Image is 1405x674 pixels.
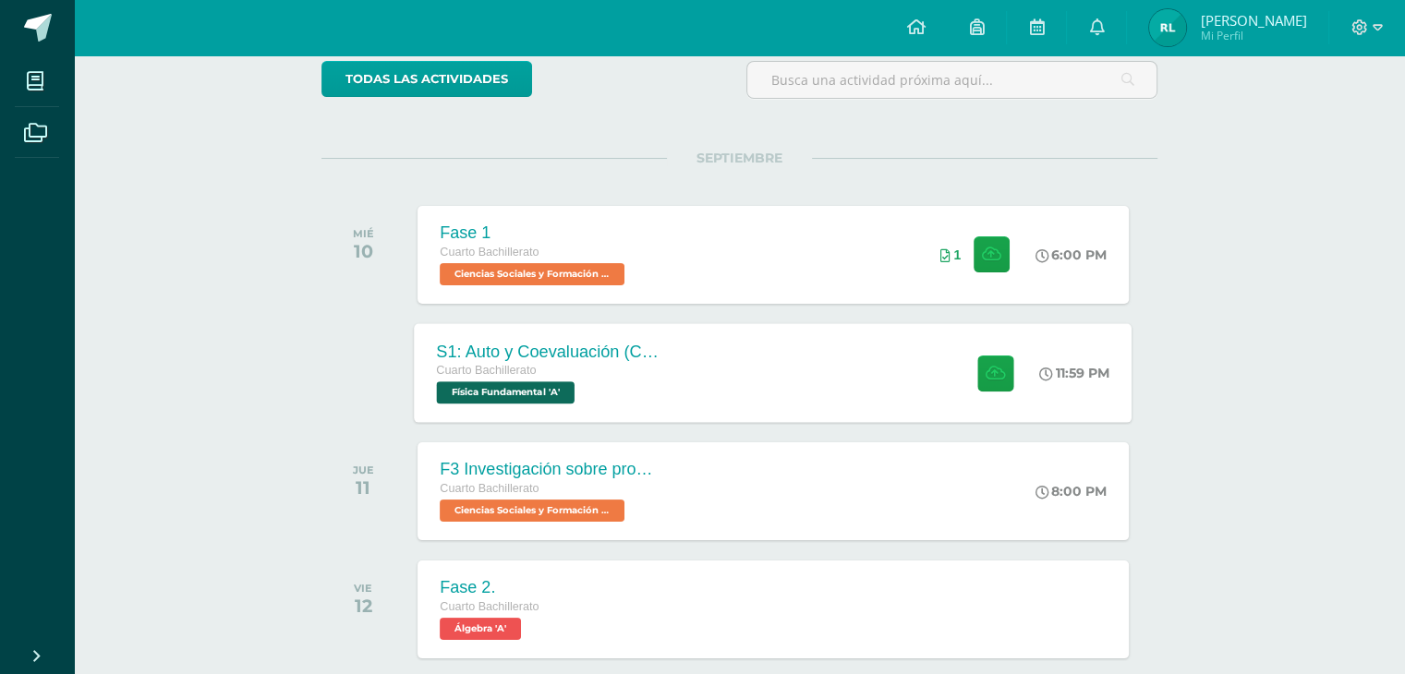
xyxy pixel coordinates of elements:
span: Cuarto Bachillerato [440,482,539,495]
div: 8:00 PM [1036,483,1107,499]
div: Fase 2. [440,578,539,597]
div: 11 [353,476,374,499]
div: F3 Investigación sobre problemas de salud mental como fenómeno social [440,460,661,479]
span: Mi Perfil [1200,28,1306,43]
span: SEPTIEMBRE [667,150,812,166]
div: 6:00 PM [1036,247,1107,263]
div: 11:59 PM [1040,365,1110,381]
div: JUE [353,463,374,476]
span: Cuarto Bachillerato [440,600,539,613]
div: Fase 1 [440,223,629,243]
div: 10 [353,240,374,262]
img: 0882f77c3aed0cbb77df784b3aa467d4.png [1149,9,1186,46]
span: [PERSON_NAME] [1200,11,1306,30]
span: Física Fundamental 'A' [437,381,575,403]
div: VIE [354,582,372,595]
input: Busca una actividad próxima aquí... [747,62,1157,98]
span: Ciencias Sociales y Formación Ciudadana 'A' [440,263,624,285]
span: Ciencias Sociales y Formación Ciudadana 'A' [440,499,624,522]
span: Álgebra 'A' [440,618,521,640]
div: 12 [354,595,372,617]
span: Cuarto Bachillerato [440,246,539,259]
div: S1: Auto y Coevaluación (Conceptos básicos) [437,342,660,361]
div: MIÉ [353,227,374,240]
span: 1 [953,247,961,262]
span: Cuarto Bachillerato [437,364,537,377]
a: todas las Actividades [321,61,532,97]
div: Archivos entregados [939,247,961,262]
